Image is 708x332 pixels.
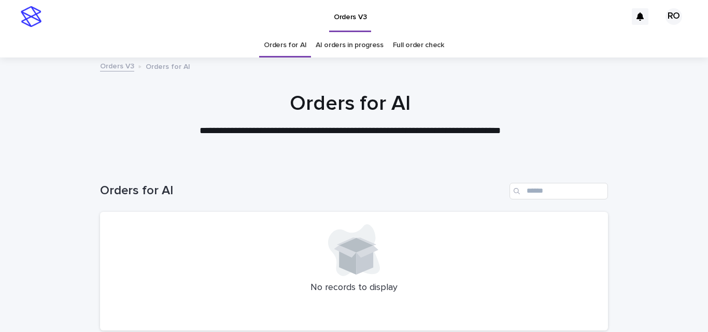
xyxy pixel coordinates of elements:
[509,183,608,199] input: Search
[665,8,682,25] div: RO
[393,33,444,57] a: Full order check
[100,183,505,198] h1: Orders for AI
[264,33,306,57] a: Orders for AI
[316,33,384,57] a: AI orders in progress
[146,60,190,71] p: Orders for AI
[21,6,41,27] img: stacker-logo-s-only.png
[112,282,596,294] p: No records to display
[96,91,604,116] h1: Orders for AI
[100,60,134,71] a: Orders V3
